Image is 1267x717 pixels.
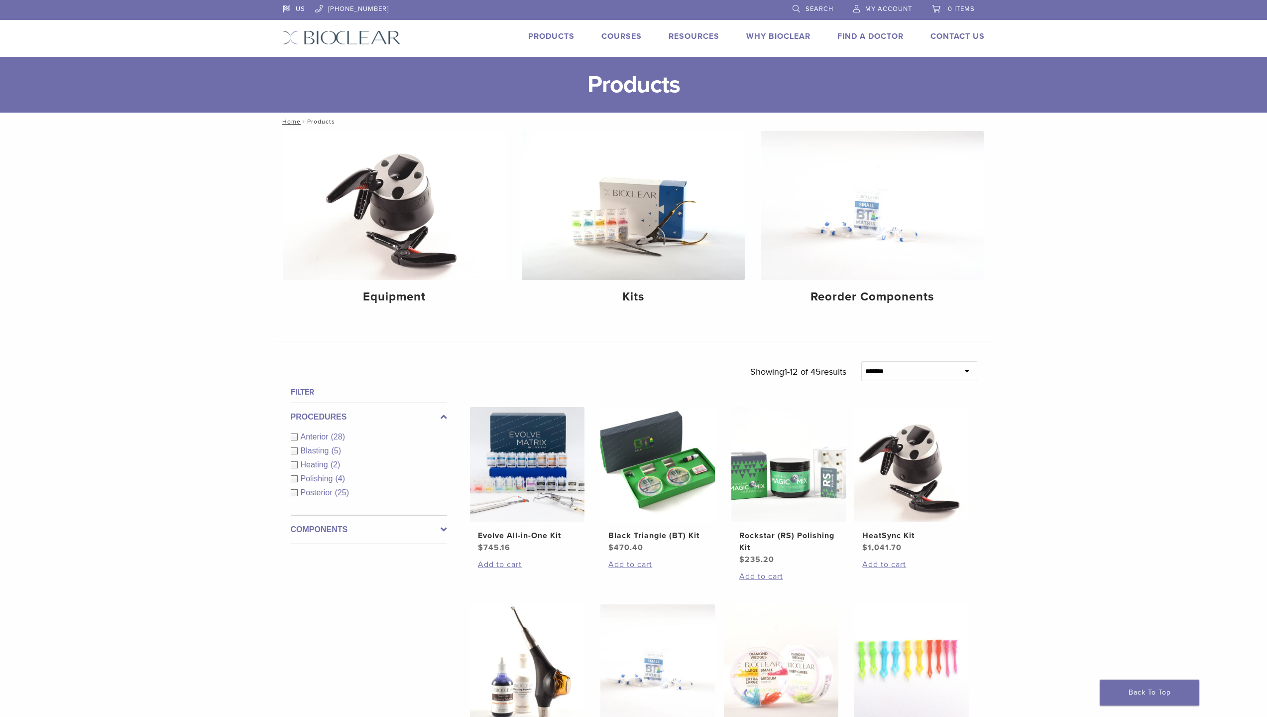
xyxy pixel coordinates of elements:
a: Kits [522,131,745,312]
bdi: 470.40 [608,543,643,553]
h2: Black Triangle (BT) Kit [608,530,707,542]
span: Anterior [301,432,331,441]
span: (25) [335,488,349,497]
a: Rockstar (RS) Polishing KitRockstar (RS) Polishing Kit $235.20 [731,407,847,566]
a: Back To Top [1100,680,1199,706]
span: $ [478,543,483,553]
label: Procedures [291,411,447,423]
a: Evolve All-in-One KitEvolve All-in-One Kit $745.16 [469,407,585,554]
a: Courses [601,31,642,41]
a: Add to cart: “Rockstar (RS) Polishing Kit” [739,571,838,582]
bdi: 235.20 [739,555,774,565]
span: 0 items [948,5,975,13]
bdi: 1,041.70 [862,543,902,553]
h4: Reorder Components [769,288,976,306]
a: Products [528,31,575,41]
a: Add to cart: “Black Triangle (BT) Kit” [608,559,707,571]
span: Search [806,5,833,13]
a: Resources [669,31,719,41]
a: Find A Doctor [837,31,904,41]
h2: Evolve All-in-One Kit [478,530,576,542]
a: Add to cart: “Evolve All-in-One Kit” [478,559,576,571]
h4: Kits [530,288,737,306]
a: Home [279,118,301,125]
span: $ [862,543,868,553]
span: Polishing [301,474,336,483]
h2: HeatSync Kit [862,530,961,542]
span: $ [608,543,614,553]
nav: Products [275,113,992,131]
img: Kits [522,131,745,280]
label: Components [291,524,447,536]
h2: Rockstar (RS) Polishing Kit [739,530,838,554]
a: Why Bioclear [746,31,810,41]
span: / [301,119,307,124]
img: Bioclear [283,30,401,45]
img: Reorder Components [761,131,984,280]
h4: Equipment [291,288,498,306]
span: 1-12 of 45 [784,366,821,377]
img: Evolve All-in-One Kit [470,407,584,522]
img: HeatSync Kit [854,407,969,522]
bdi: 745.16 [478,543,510,553]
img: Rockstar (RS) Polishing Kit [731,407,846,522]
span: Blasting [301,446,332,455]
a: Reorder Components [761,131,984,312]
a: HeatSync KitHeatSync Kit $1,041.70 [854,407,970,554]
p: Showing results [750,361,846,382]
a: Contact Us [930,31,985,41]
span: Posterior [301,488,335,497]
img: Equipment [283,131,506,280]
span: (28) [331,432,345,441]
span: $ [739,555,745,565]
span: (2) [331,460,341,469]
h4: Filter [291,386,447,398]
span: (4) [335,474,345,483]
span: (5) [331,446,341,455]
a: Black Triangle (BT) KitBlack Triangle (BT) Kit $470.40 [600,407,716,554]
img: Black Triangle (BT) Kit [600,407,715,522]
span: My Account [865,5,912,13]
a: Equipment [283,131,506,312]
a: Add to cart: “HeatSync Kit” [862,559,961,571]
span: Heating [301,460,331,469]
